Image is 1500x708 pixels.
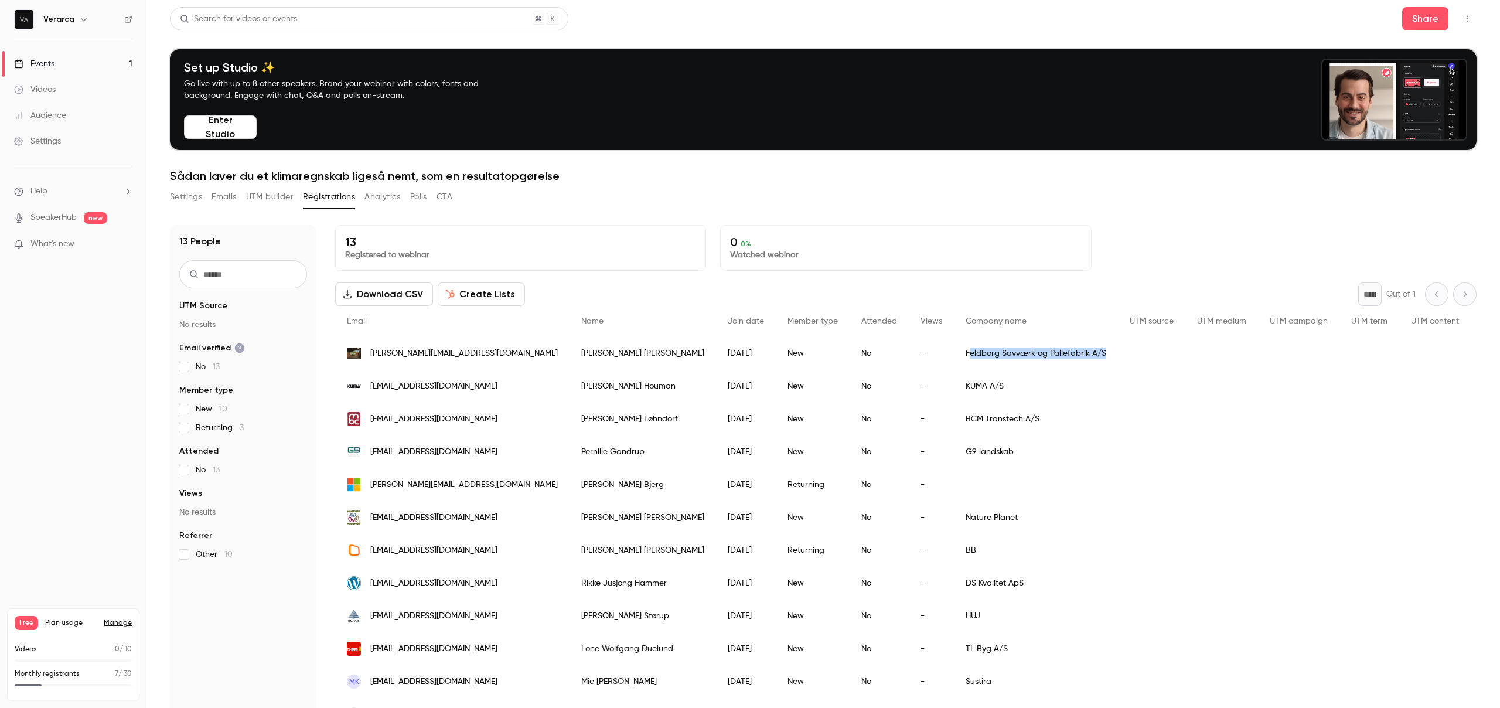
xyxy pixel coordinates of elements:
[716,632,776,665] div: [DATE]
[180,13,297,25] div: Search for videos or events
[850,534,909,567] div: No
[954,501,1118,534] div: Nature Planet
[716,665,776,698] div: [DATE]
[30,238,74,250] span: What's new
[115,646,120,653] span: 0
[240,424,244,432] span: 3
[184,115,257,139] button: Enter Studio
[921,317,942,325] span: Views
[370,512,497,524] span: [EMAIL_ADDRESS][DOMAIN_NAME]
[196,361,220,373] span: No
[213,466,220,474] span: 13
[716,534,776,567] div: [DATE]
[347,412,361,426] img: bcm.dk
[716,501,776,534] div: [DATE]
[909,632,954,665] div: -
[410,188,427,206] button: Polls
[954,337,1118,370] div: Feldborg Savværk og Pallefabrik A/S
[776,534,850,567] div: Returning
[966,317,1027,325] span: Company name
[179,445,219,457] span: Attended
[776,665,850,698] div: New
[730,249,1081,261] p: Watched webinar
[909,665,954,698] div: -
[347,348,361,359] img: pallefabrik.dk
[570,665,716,698] div: Mie [PERSON_NAME]
[954,534,1118,567] div: BB
[954,600,1118,632] div: HUJ
[196,422,244,434] span: Returning
[14,135,61,147] div: Settings
[741,240,751,248] span: 0 %
[1402,7,1448,30] button: Share
[15,669,80,679] p: Monthly registrants
[219,405,227,413] span: 10
[15,616,38,630] span: Free
[370,610,497,622] span: [EMAIL_ADDRESS][DOMAIN_NAME]
[850,468,909,501] div: No
[184,60,506,74] h4: Set up Studio ✨
[909,534,954,567] div: -
[14,84,56,96] div: Videos
[349,676,359,687] span: MK
[370,676,497,688] span: [EMAIL_ADDRESS][DOMAIN_NAME]
[15,10,33,29] img: Verarca
[179,506,307,518] p: No results
[776,337,850,370] div: New
[1386,288,1416,300] p: Out of 1
[370,544,497,557] span: [EMAIL_ADDRESS][DOMAIN_NAME]
[716,567,776,600] div: [DATE]
[347,642,361,656] img: tlbyg.dk
[115,669,132,679] p: / 30
[345,235,696,249] p: 13
[954,370,1118,403] div: KUMA A/S
[370,413,497,426] span: [EMAIL_ADDRESS][DOMAIN_NAME]
[364,188,401,206] button: Analytics
[370,446,497,458] span: [EMAIL_ADDRESS][DOMAIN_NAME]
[954,435,1118,468] div: G9 landskab
[850,665,909,698] div: No
[730,235,1081,249] p: 0
[909,435,954,468] div: -
[347,379,361,393] img: kuma.dk
[581,317,604,325] span: Name
[224,550,233,559] span: 10
[850,435,909,468] div: No
[909,337,954,370] div: -
[438,282,525,306] button: Create Lists
[570,534,716,567] div: [PERSON_NAME] [PERSON_NAME]
[850,370,909,403] div: No
[1270,317,1328,325] span: UTM campaign
[179,234,221,249] h1: 13 People
[213,363,220,371] span: 13
[716,403,776,435] div: [DATE]
[776,632,850,665] div: New
[909,567,954,600] div: -
[347,543,361,557] img: beierholm.dk
[335,282,433,306] button: Download CSV
[30,185,47,198] span: Help
[45,618,97,628] span: Plan usage
[861,317,897,325] span: Attended
[115,670,118,678] span: 7
[179,300,307,560] section: facet-groups
[347,317,367,325] span: Email
[716,370,776,403] div: [DATE]
[370,380,497,393] span: [EMAIL_ADDRESS][DOMAIN_NAME]
[787,317,838,325] span: Member type
[179,319,307,331] p: No results
[347,478,361,492] img: live.dk
[370,577,497,590] span: [EMAIL_ADDRESS][DOMAIN_NAME]
[909,600,954,632] div: -
[1130,317,1174,325] span: UTM source
[15,644,37,655] p: Videos
[570,600,716,632] div: [PERSON_NAME] Størup
[776,370,850,403] div: New
[716,468,776,501] div: [DATE]
[909,468,954,501] div: -
[776,501,850,534] div: New
[179,488,202,499] span: Views
[179,384,233,396] span: Member type
[776,567,850,600] div: New
[954,567,1118,600] div: DS Kvalitet ApS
